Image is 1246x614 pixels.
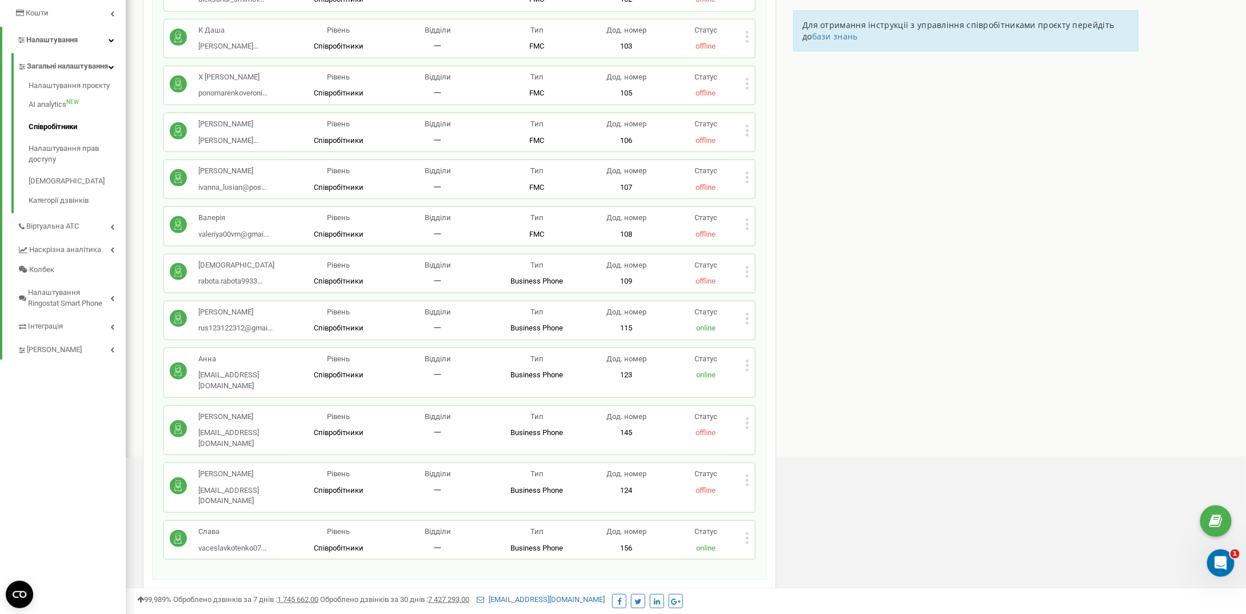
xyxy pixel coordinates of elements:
[198,307,273,318] p: [PERSON_NAME]
[314,324,364,332] span: Співробітники
[530,354,544,363] span: Тип
[327,213,350,222] span: Рівень
[694,166,717,175] span: Статус
[17,337,126,360] a: [PERSON_NAME]
[428,595,469,604] u: 7 427 293,00
[434,370,441,379] span: 一
[198,412,289,422] p: [PERSON_NAME]
[586,182,666,193] p: 107
[434,136,441,145] span: 一
[327,119,350,128] span: Рівень
[327,412,350,421] span: Рівень
[606,527,646,536] span: Дод. номер
[28,321,63,332] span: Інтеграція
[198,469,289,480] p: [PERSON_NAME]
[17,213,126,237] a: Віртуальна АТС
[606,412,646,421] span: Дод. номер
[314,136,364,145] span: Співробітники
[696,183,716,192] span: offline
[530,42,545,50] span: FMC
[425,119,451,128] span: Відділи
[17,260,126,280] a: Колбек
[137,595,171,604] span: 99,989%
[277,595,318,604] u: 1 745 662,00
[530,73,544,81] span: Тип
[694,308,717,316] span: Статус
[530,261,544,269] span: Тип
[1207,549,1235,577] iframe: Intercom live chat
[17,237,126,260] a: Наскрізна аналітика
[694,119,717,128] span: Статус
[586,370,666,381] p: 123
[17,313,126,337] a: Інтеграція
[425,412,451,421] span: Відділи
[198,370,259,390] span: [EMAIL_ADDRESS][DOMAIN_NAME]
[314,486,364,495] span: Співробітники
[29,116,126,138] a: Співробітники
[694,26,717,34] span: Статус
[511,428,564,437] span: Business Phone
[586,543,666,554] p: 156
[530,527,544,536] span: Тип
[606,261,646,269] span: Дод. номер
[425,354,451,363] span: Відділи
[606,26,646,34] span: Дод. номер
[1231,549,1240,559] span: 1
[696,370,716,379] span: online
[327,73,350,81] span: Рівень
[425,73,451,81] span: Відділи
[320,595,469,604] span: Оброблено дзвінків за 30 днів :
[198,230,269,238] span: valeriya00vm@gmai...
[606,119,646,128] span: Дод. номер
[530,119,544,128] span: Тип
[198,72,267,83] p: Х [PERSON_NAME]
[434,324,441,332] span: 一
[586,276,666,287] p: 109
[696,428,716,437] span: offline
[29,170,126,193] a: [DEMOGRAPHIC_DATA]
[586,135,666,146] p: 106
[327,26,350,34] span: Рівень
[434,89,441,97] span: 一
[198,213,269,224] p: Валерія
[425,213,451,222] span: Відділи
[696,136,716,145] span: offline
[434,42,441,50] span: 一
[586,88,666,99] p: 105
[314,230,364,238] span: Співробітники
[511,324,564,332] span: Business Phone
[511,544,564,552] span: Business Phone
[198,166,266,177] p: [PERSON_NAME]
[198,42,258,50] span: [PERSON_NAME]...
[17,280,126,313] a: Налаштування Ringostat Smart Phone
[434,544,441,552] span: 一
[586,229,666,240] p: 108
[425,261,451,269] span: Відділи
[530,469,544,478] span: Тип
[696,486,716,495] span: offline
[29,94,126,116] a: AI analyticsNEW
[696,230,716,238] span: offline
[198,428,289,449] p: [EMAIL_ADDRESS][DOMAIN_NAME]
[198,183,266,192] span: ivanna_lusian@pos...
[314,370,364,379] span: Співробітники
[327,261,350,269] span: Рівень
[425,166,451,175] span: Відділи
[327,354,350,363] span: Рівень
[198,277,262,285] span: rabota.rabota9933...
[198,354,289,365] p: Aнна
[434,183,441,192] span: 一
[198,25,258,36] p: К Даша
[198,119,258,130] p: [PERSON_NAME]
[425,469,451,478] span: Відділи
[694,261,717,269] span: Статус
[696,277,716,285] span: offline
[530,136,545,145] span: FMC
[198,260,274,271] p: [DEMOGRAPHIC_DATA]
[314,428,364,437] span: Співробітники
[696,89,716,97] span: offline
[198,544,266,552] span: vaceslavkotenko07...
[694,354,717,363] span: Статус
[586,323,666,334] p: 115
[606,213,646,222] span: Дод. номер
